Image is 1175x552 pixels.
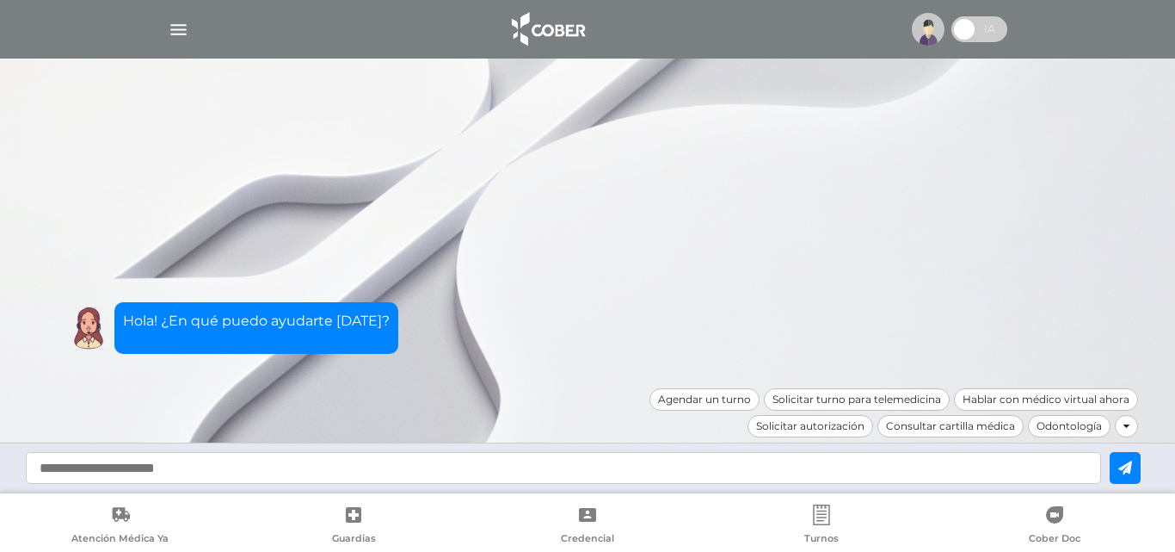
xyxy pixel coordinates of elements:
[1029,532,1080,548] span: Cober Doc
[704,505,938,549] a: Turnos
[764,388,950,411] div: Solicitar turno para telemedicina
[71,532,169,548] span: Atención Médica Ya
[502,9,593,50] img: logo_cober_home-white.png
[804,532,839,548] span: Turnos
[954,388,1138,411] div: Hablar con médico virtual ahora
[747,415,873,437] div: Solicitar autorización
[332,532,376,548] span: Guardias
[471,505,704,549] a: Credencial
[67,307,110,350] img: Cober IA
[123,311,390,332] p: Hola! ¿En qué puedo ayudarte [DATE]?
[877,415,1024,437] div: Consultar cartilla médica
[912,13,944,46] img: profile-placeholder.svg
[938,505,1172,549] a: Cober Doc
[168,19,189,40] img: Cober_menu-lines-white.svg
[3,505,237,549] a: Atención Médica Ya
[561,532,614,548] span: Credencial
[1028,415,1110,437] div: Odontología
[237,505,471,549] a: Guardias
[649,388,760,411] div: Agendar un turno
